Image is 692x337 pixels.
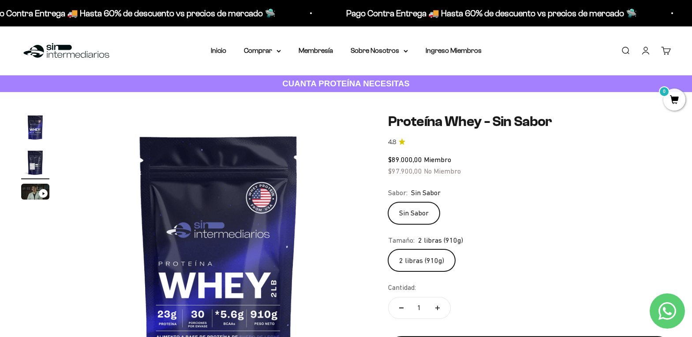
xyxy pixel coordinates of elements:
span: $97.900,00 [388,167,422,175]
span: Sin Sabor [411,187,441,199]
span: $89.000,00 [388,156,422,163]
span: 4.8 [388,137,396,147]
img: Proteína Whey - Sin Sabor [21,113,49,141]
a: 0 [663,96,685,105]
legend: Sabor: [388,187,408,199]
img: Proteína Whey - Sin Sabor [21,148,49,177]
span: 2 libras (910g) [418,235,463,246]
button: Ir al artículo 2 [21,148,49,179]
mark: 0 [659,86,670,97]
summary: Sobre Nosotros [351,45,408,56]
span: Miembro [424,156,451,163]
span: No Miembro [424,167,461,175]
a: Inicio [211,47,226,54]
a: Membresía [299,47,333,54]
strong: CUANTA PROTEÍNA NECESITAS [282,79,410,88]
label: Cantidad: [388,282,416,293]
summary: Comprar [244,45,281,56]
h1: Proteína Whey - Sin Sabor [388,113,671,130]
legend: Tamaño: [388,235,415,246]
button: Reducir cantidad [389,297,414,318]
a: 4.84.8 de 5.0 estrellas [388,137,671,147]
p: Pago Contra Entrega 🚚 Hasta 60% de descuento vs precios de mercado 🛸 [343,6,634,20]
button: Ir al artículo 1 [21,113,49,144]
a: Ingreso Miembros [426,47,482,54]
button: Ir al artículo 3 [21,184,49,202]
button: Aumentar cantidad [425,297,450,318]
